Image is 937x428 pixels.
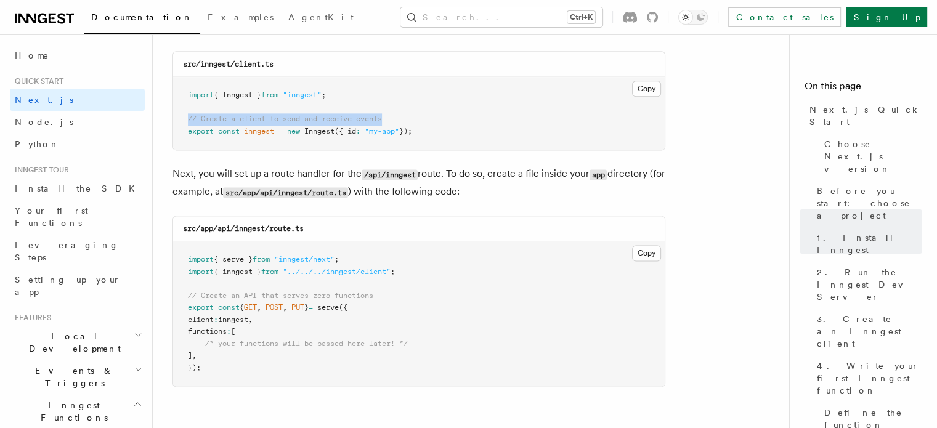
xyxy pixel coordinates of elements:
[819,133,922,180] a: Choose Next.js version
[283,91,322,99] span: "inngest"
[846,7,927,27] a: Sign Up
[214,267,261,276] span: { inngest }
[809,103,922,128] span: Next.js Quick Start
[257,303,261,312] span: ,
[188,363,201,372] span: });
[335,127,356,135] span: ({ id
[274,255,335,264] span: "inngest/next"
[227,327,231,336] span: :
[817,360,922,397] span: 4. Write your first Inngest function
[10,111,145,133] a: Node.js
[15,184,142,193] span: Install the SDK
[10,313,51,323] span: Features
[261,267,278,276] span: from
[317,303,339,312] span: serve
[287,127,300,135] span: new
[188,267,214,276] span: import
[91,12,193,22] span: Documentation
[10,133,145,155] a: Python
[812,180,922,227] a: Before you start: choose a project
[266,303,283,312] span: POST
[10,360,145,394] button: Events & Triggers
[399,127,412,135] span: });
[339,303,347,312] span: ({
[218,127,240,135] span: const
[188,303,214,312] span: export
[291,303,304,312] span: PUT
[10,365,134,389] span: Events & Triggers
[188,115,382,123] span: // Create a client to send and receive events
[283,267,391,276] span: "../../../inngest/client"
[356,127,360,135] span: :
[10,399,133,424] span: Inngest Functions
[214,91,261,99] span: { Inngest }
[214,315,218,324] span: :
[15,117,73,127] span: Node.js
[218,315,248,324] span: inngest
[15,206,88,228] span: Your first Functions
[817,232,922,256] span: 1. Install Inngest
[304,127,335,135] span: Inngest
[817,313,922,350] span: 3. Create an Inngest client
[812,261,922,308] a: 2. Run the Inngest Dev Server
[188,327,227,336] span: functions
[362,169,418,180] code: /api/inngest
[728,7,841,27] a: Contact sales
[188,91,214,99] span: import
[400,7,602,27] button: Search...Ctrl+K
[812,308,922,355] a: 3. Create an Inngest client
[10,89,145,111] a: Next.js
[183,60,274,68] code: src/inngest/client.ts
[15,240,119,262] span: Leveraging Steps
[253,255,270,264] span: from
[244,303,257,312] span: GET
[590,169,607,180] code: app
[208,12,274,22] span: Examples
[172,165,665,201] p: Next, you will set up a route handler for the route. To do so, create a file inside your director...
[678,10,708,25] button: Toggle dark mode
[15,95,73,105] span: Next.js
[10,200,145,234] a: Your first Functions
[805,79,922,99] h4: On this page
[183,224,304,233] code: src/app/api/inngest/route.ts
[304,303,309,312] span: }
[205,339,408,348] span: /* your functions will be passed here later! */
[200,4,281,33] a: Examples
[309,303,313,312] span: =
[15,275,121,297] span: Setting up your app
[10,165,69,175] span: Inngest tour
[632,245,661,261] button: Copy
[322,91,326,99] span: ;
[188,127,214,135] span: export
[223,187,348,198] code: src/app/api/inngest/route.ts
[278,127,283,135] span: =
[10,177,145,200] a: Install the SDK
[817,266,922,303] span: 2. Run the Inngest Dev Server
[192,351,197,360] span: ,
[817,185,922,222] span: Before you start: choose a project
[244,127,274,135] span: inngest
[218,303,240,312] span: const
[261,91,278,99] span: from
[805,99,922,133] a: Next.js Quick Start
[10,330,134,355] span: Local Development
[391,267,395,276] span: ;
[283,303,287,312] span: ,
[248,315,253,324] span: ,
[214,255,253,264] span: { serve }
[188,315,214,324] span: client
[824,138,922,175] span: Choose Next.js version
[240,303,244,312] span: {
[10,269,145,303] a: Setting up your app
[567,11,595,23] kbd: Ctrl+K
[288,12,354,22] span: AgentKit
[281,4,361,33] a: AgentKit
[15,139,60,149] span: Python
[84,4,200,34] a: Documentation
[231,327,235,336] span: [
[10,325,145,360] button: Local Development
[812,227,922,261] a: 1. Install Inngest
[812,355,922,402] a: 4. Write your first Inngest function
[188,255,214,264] span: import
[10,234,145,269] a: Leveraging Steps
